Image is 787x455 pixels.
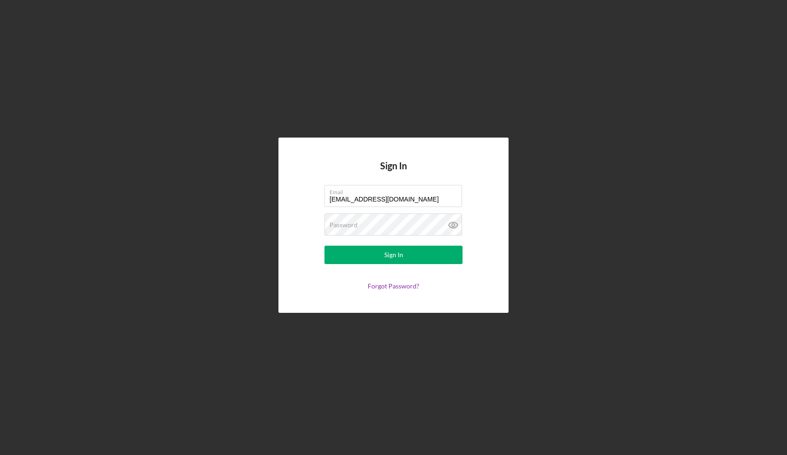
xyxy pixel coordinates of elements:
[368,282,419,290] a: Forgot Password?
[324,246,463,264] button: Sign In
[330,221,358,229] label: Password
[330,185,462,196] label: Email
[380,161,407,185] h4: Sign In
[384,246,403,264] div: Sign In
